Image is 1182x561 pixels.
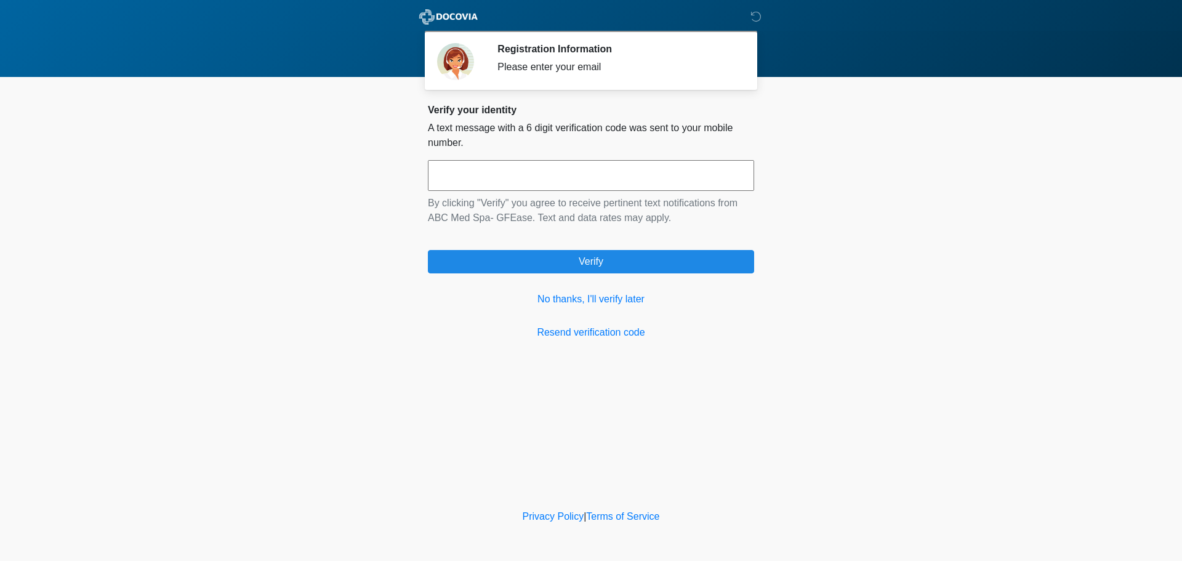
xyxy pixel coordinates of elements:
[428,250,754,273] button: Verify
[586,511,659,522] a: Terms of Service
[428,292,754,307] a: No thanks, I'll verify later
[428,121,754,150] p: A text message with a 6 digit verification code was sent to your mobile number.
[416,9,481,25] img: ABC Med Spa- GFEase Logo
[523,511,584,522] a: Privacy Policy
[584,511,586,522] a: |
[497,60,736,75] div: Please enter your email
[437,43,474,80] img: Agent Avatar
[428,325,754,340] a: Resend verification code
[428,196,754,225] p: By clicking "Verify" you agree to receive pertinent text notifications from ABC Med Spa- GFEase. ...
[497,43,736,55] h2: Registration Information
[428,104,754,116] h2: Verify your identity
